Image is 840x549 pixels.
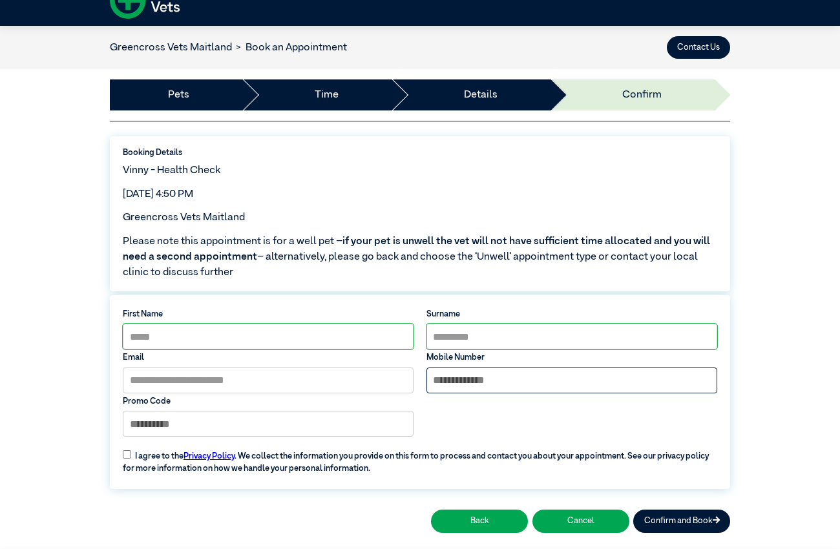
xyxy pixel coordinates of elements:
[431,510,528,532] button: Back
[123,165,220,176] span: Vinny - Health Check
[123,351,414,364] label: Email
[116,442,723,475] label: I agree to the . We collect the information you provide on this form to process and contact you a...
[110,43,232,53] a: Greencross Vets Maitland
[315,87,339,103] a: Time
[426,308,717,320] label: Surname
[123,395,414,408] label: Promo Code
[426,351,717,364] label: Mobile Number
[123,189,193,200] span: [DATE] 4:50 PM
[123,450,131,459] input: I agree to thePrivacy Policy. We collect the information you provide on this form to process and ...
[123,147,717,159] label: Booking Details
[168,87,189,103] a: Pets
[464,87,498,103] a: Details
[123,308,414,320] label: First Name
[667,36,730,59] button: Contact Us
[633,510,730,532] button: Confirm and Book
[232,40,347,56] li: Book an Appointment
[532,510,629,532] button: Cancel
[110,40,347,56] nav: breadcrumb
[123,234,717,280] span: Please note this appointment is for a well pet – – alternatively, please go back and choose the ‘...
[184,452,235,461] a: Privacy Policy
[123,236,710,262] span: if your pet is unwell the vet will not have sufficient time allocated and you will need a second ...
[123,212,245,223] span: Greencross Vets Maitland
